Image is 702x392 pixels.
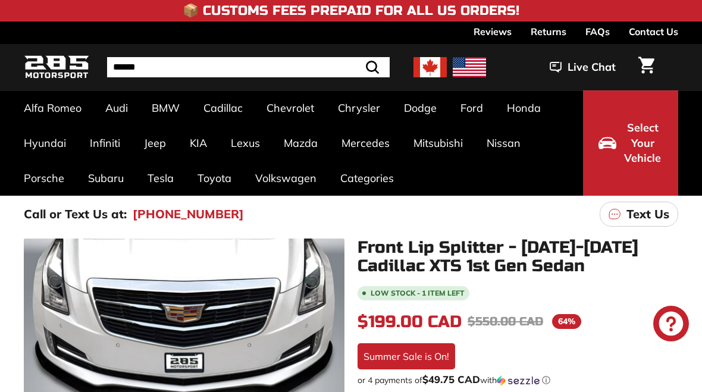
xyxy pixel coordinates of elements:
[626,205,669,223] p: Text Us
[186,161,243,196] a: Toyota
[255,90,326,126] a: Chevrolet
[358,374,678,386] div: or 4 payments of$49.75 CADwithSezzle Click to learn more about Sezzle
[358,239,678,275] h1: Front Lip Splitter - [DATE]-[DATE] Cadillac XTS 1st Gen Sedan
[328,161,406,196] a: Categories
[629,21,678,42] a: Contact Us
[600,202,678,227] a: Text Us
[12,161,76,196] a: Porsche
[24,54,89,81] img: Logo_285_Motorsport_areodynamics_components
[585,21,610,42] a: FAQs
[650,306,692,344] inbox-online-store-chat: Shopify online store chat
[192,90,255,126] a: Cadillac
[326,90,392,126] a: Chrysler
[474,21,512,42] a: Reviews
[422,373,480,385] span: $49.75 CAD
[631,47,662,87] a: Cart
[402,126,475,161] a: Mitsubishi
[12,126,78,161] a: Hyundai
[531,21,566,42] a: Returns
[219,126,272,161] a: Lexus
[534,52,631,82] button: Live Chat
[243,161,328,196] a: Volkswagen
[136,161,186,196] a: Tesla
[76,161,136,196] a: Subaru
[622,120,663,166] span: Select Your Vehicle
[358,312,462,332] span: $199.00 CAD
[178,126,219,161] a: KIA
[583,90,678,196] button: Select Your Vehicle
[93,90,140,126] a: Audi
[468,314,543,329] span: $550.00 CAD
[133,205,244,223] a: [PHONE_NUMBER]
[358,374,678,386] div: or 4 payments of with
[475,126,532,161] a: Nissan
[495,90,553,126] a: Honda
[392,90,449,126] a: Dodge
[449,90,495,126] a: Ford
[330,126,402,161] a: Mercedes
[358,343,455,369] div: Summer Sale is On!
[272,126,330,161] a: Mazda
[107,57,390,77] input: Search
[371,290,465,297] span: Low stock - 1 item left
[183,4,519,18] h4: 📦 Customs Fees Prepaid for All US Orders!
[12,90,93,126] a: Alfa Romeo
[78,126,132,161] a: Infiniti
[24,205,127,223] p: Call or Text Us at:
[568,59,616,75] span: Live Chat
[497,375,540,386] img: Sezzle
[140,90,192,126] a: BMW
[132,126,178,161] a: Jeep
[552,314,581,329] span: 64%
